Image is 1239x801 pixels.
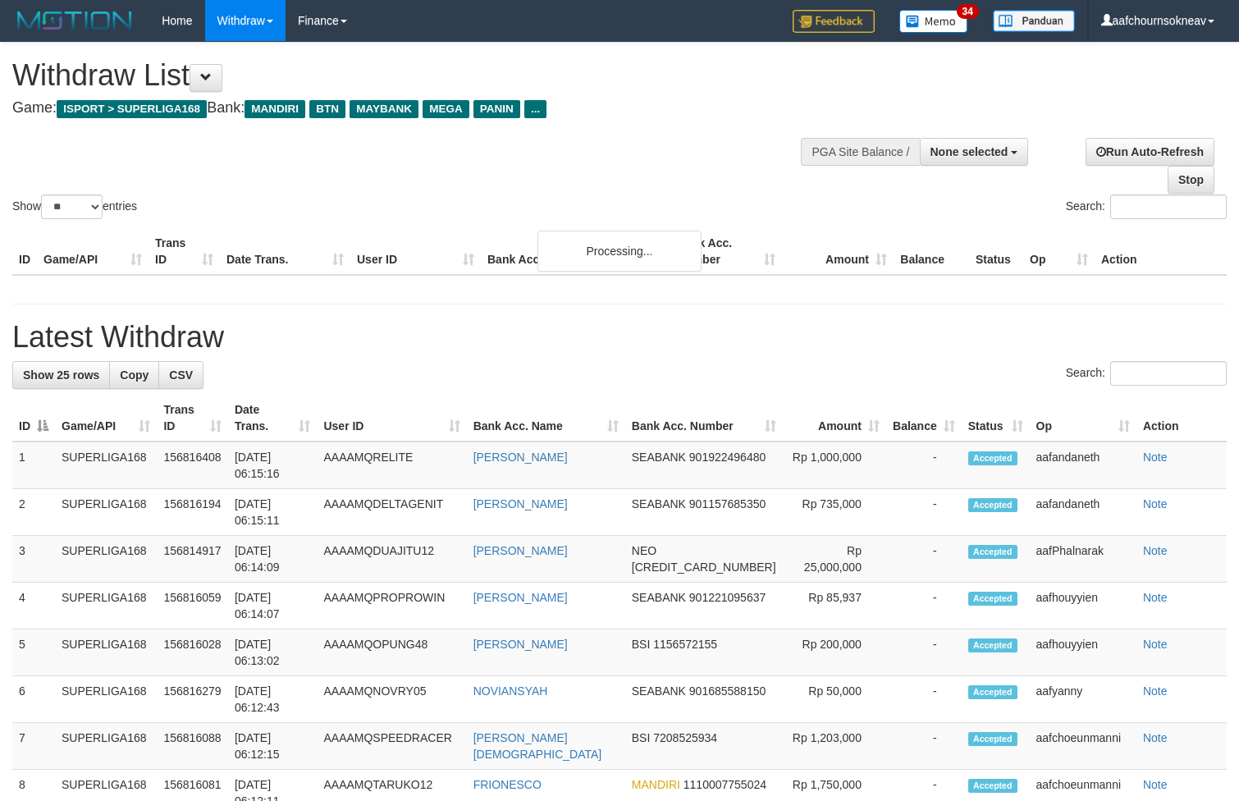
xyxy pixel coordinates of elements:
[473,638,568,651] a: [PERSON_NAME]
[481,228,670,275] th: Bank Acc. Name
[12,442,55,489] td: 1
[157,583,228,629] td: 156816059
[220,228,350,275] th: Date Trans.
[473,684,548,698] a: NOVIANSYAH
[886,723,962,770] td: -
[968,498,1017,512] span: Accepted
[1030,629,1136,676] td: aafhouyyien
[1143,591,1168,604] a: Note
[783,676,886,723] td: Rp 50,000
[1110,361,1227,386] input: Search:
[12,321,1227,354] h1: Latest Withdraw
[55,723,157,770] td: SUPERLIGA168
[169,368,193,382] span: CSV
[632,561,776,574] span: Copy 5859457140486971 to clipboard
[783,629,886,676] td: Rp 200,000
[473,778,542,791] a: FRIONESCO
[423,100,469,118] span: MEGA
[894,228,969,275] th: Balance
[1030,395,1136,442] th: Op: activate to sort column ascending
[1110,195,1227,219] input: Search:
[886,676,962,723] td: -
[12,676,55,723] td: 6
[793,10,875,33] img: Feedback.jpg
[228,723,317,770] td: [DATE] 06:12:15
[653,731,717,744] span: Copy 7208525934 to clipboard
[1143,544,1168,557] a: Note
[12,583,55,629] td: 4
[317,629,466,676] td: AAAAMQOPUNG48
[12,361,110,389] a: Show 25 rows
[783,536,886,583] td: Rp 25,000,000
[473,497,568,510] a: [PERSON_NAME]
[55,629,157,676] td: SUPERLIGA168
[783,583,886,629] td: Rp 85,937
[55,536,157,583] td: SUPERLIGA168
[962,395,1030,442] th: Status: activate to sort column ascending
[317,723,466,770] td: AAAAMQSPEEDRACER
[157,629,228,676] td: 156816028
[473,731,602,761] a: [PERSON_NAME][DEMOGRAPHIC_DATA]
[12,8,137,33] img: MOTION_logo.png
[632,591,686,604] span: SEABANK
[782,228,894,275] th: Amount
[228,489,317,536] td: [DATE] 06:15:11
[783,395,886,442] th: Amount: activate to sort column ascending
[537,231,702,272] div: Processing...
[886,536,962,583] td: -
[899,10,968,33] img: Button%20Memo.svg
[1143,451,1168,464] a: Note
[317,536,466,583] td: AAAAMQDUAJITU12
[309,100,345,118] span: BTN
[886,583,962,629] td: -
[1023,228,1095,275] th: Op
[317,676,466,723] td: AAAAMQNOVRY05
[689,451,766,464] span: Copy 901922496480 to clipboard
[37,228,149,275] th: Game/API
[632,638,651,651] span: BSI
[684,778,766,791] span: Copy 1110007755024 to clipboard
[968,732,1017,746] span: Accepted
[968,592,1017,606] span: Accepted
[1143,684,1168,698] a: Note
[12,629,55,676] td: 5
[1168,166,1214,194] a: Stop
[473,591,568,604] a: [PERSON_NAME]
[632,778,680,791] span: MANDIRI
[969,228,1023,275] th: Status
[524,100,546,118] span: ...
[1143,778,1168,791] a: Note
[149,228,220,275] th: Trans ID
[689,684,766,698] span: Copy 901685588150 to clipboard
[1143,497,1168,510] a: Note
[625,395,783,442] th: Bank Acc. Number: activate to sort column ascending
[968,779,1017,793] span: Accepted
[157,723,228,770] td: 156816088
[228,583,317,629] td: [DATE] 06:14:07
[317,442,466,489] td: AAAAMQRELITE
[886,442,962,489] td: -
[1030,583,1136,629] td: aafhouyyien
[228,536,317,583] td: [DATE] 06:14:09
[968,545,1017,559] span: Accepted
[12,395,55,442] th: ID: activate to sort column descending
[886,629,962,676] td: -
[55,395,157,442] th: Game/API: activate to sort column ascending
[993,10,1075,32] img: panduan.png
[1030,536,1136,583] td: aafPhalnarak
[632,451,686,464] span: SEABANK
[1066,361,1227,386] label: Search:
[632,497,686,510] span: SEABANK
[886,395,962,442] th: Balance: activate to sort column ascending
[473,451,568,464] a: [PERSON_NAME]
[120,368,149,382] span: Copy
[1086,138,1214,166] a: Run Auto-Refresh
[632,684,686,698] span: SEABANK
[158,361,203,389] a: CSV
[689,497,766,510] span: Copy 901157685350 to clipboard
[1030,723,1136,770] td: aafchoeunmanni
[12,195,137,219] label: Show entries
[55,676,157,723] td: SUPERLIGA168
[12,489,55,536] td: 2
[157,395,228,442] th: Trans ID: activate to sort column ascending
